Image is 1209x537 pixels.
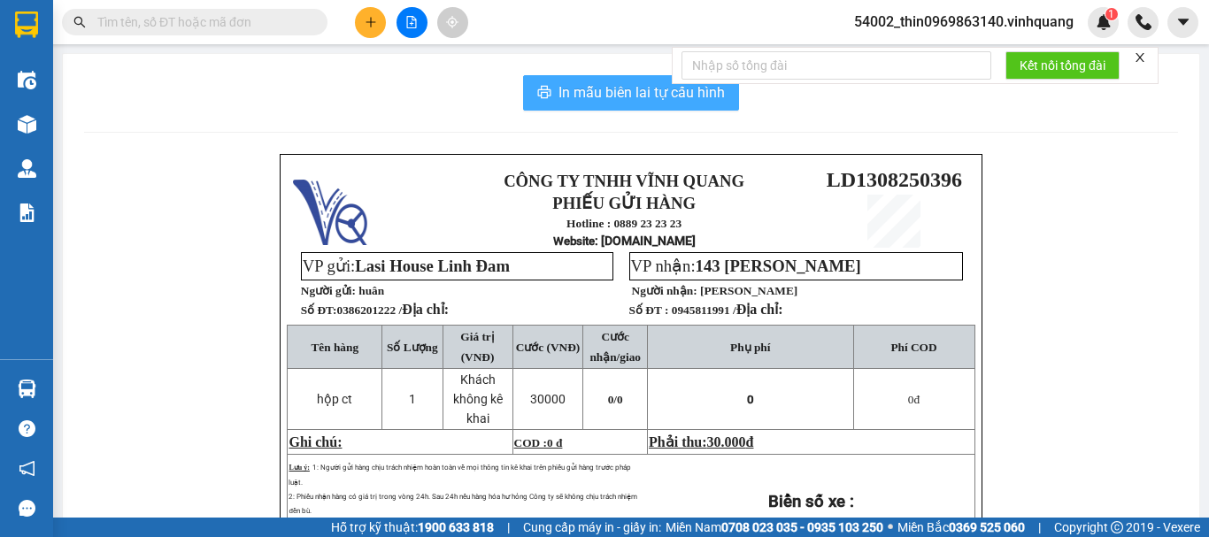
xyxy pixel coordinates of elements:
img: warehouse-icon [18,380,36,398]
span: 1: Người gửi hàng chịu trách nhiệm hoàn toàn về mọi thông tin kê khai trên phiếu gửi hàng trước p... [289,464,630,487]
span: Lưu ý: [289,464,309,472]
span: Website [553,234,595,248]
strong: Người nhận: [632,284,697,297]
sup: 1 [1105,8,1118,20]
span: Hỗ trợ kỹ thuật: [331,518,494,537]
span: Phí COD [890,341,936,354]
span: đ [908,393,920,406]
button: plus [355,7,386,38]
span: 0/ [608,393,623,406]
span: Ghi chú: [289,434,342,449]
strong: PHIẾU GỬI HÀNG [552,194,696,212]
span: [PERSON_NAME] [700,284,797,297]
span: Địa chỉ: [736,302,783,317]
span: 0 [908,393,914,406]
span: Kết nối tổng đài [1020,56,1105,75]
img: logo-vxr [15,12,38,38]
img: icon-new-feature [1096,14,1112,30]
span: In mẫu biên lai tự cấu hình [558,81,725,104]
span: | [1038,518,1041,537]
span: close [1134,51,1146,64]
img: phone-icon [1136,14,1151,30]
span: Phải thu: [649,434,753,449]
span: 0 đ [547,436,562,449]
input: Nhập số tổng đài [682,51,991,80]
strong: 0708 023 035 - 0935 103 250 [721,520,883,534]
span: | [507,518,510,537]
button: printerIn mẫu biên lai tự cấu hình [523,75,739,111]
span: Khách không kê khai [453,372,503,426]
span: 0945811991 / [672,303,783,317]
span: Miền Nam [666,518,883,537]
span: Cước (VNĐ) [516,341,581,354]
strong: 1900 633 818 [418,520,494,534]
span: đ [746,434,754,449]
span: aim [446,16,458,28]
span: Số Lượng [387,341,438,354]
span: 2: Phiếu nhận hàng có giá trị trong vòng 24h. Sau 24h nếu hàng hóa hư hỏng Công ty sẽ không chịu ... [289,493,637,515]
span: file-add [405,16,418,28]
input: Tìm tên, số ĐT hoặc mã đơn [97,12,306,32]
span: caret-down [1175,14,1191,30]
span: 54002_thin0969863140.vinhquang [840,11,1088,33]
span: hộp ct [317,392,352,406]
span: 0 [747,393,754,406]
span: LD1308250396 [827,168,962,191]
span: printer [537,85,551,102]
span: Địa chỉ: [402,302,449,317]
span: Phụ phí [730,341,770,354]
span: 143 [PERSON_NAME] [696,257,861,275]
span: Cước nhận/giao [589,330,641,364]
span: copyright [1111,521,1123,533]
strong: Hotline : 0889 23 23 23 [566,217,682,230]
span: notification [19,460,35,477]
strong: Người gửi: [301,284,356,297]
span: 0386201222 / [336,303,449,317]
strong: Biển số xe : [768,492,854,511]
span: Tên hàng [311,341,358,354]
span: question-circle [19,420,35,437]
strong: CÔNG TY TNHH VĨNH QUANG [504,172,744,190]
img: warehouse-icon [18,71,36,89]
button: Kết nối tổng đài [1005,51,1120,80]
span: search [73,16,86,28]
span: ⚪️ [888,524,893,531]
span: Cung cấp máy in - giấy in: [523,518,661,537]
strong: Số ĐT: [301,303,449,317]
span: VP gửi: [303,257,510,275]
img: logo [293,171,367,245]
span: Miền Bắc [897,518,1025,537]
span: 1 [409,392,416,406]
img: warehouse-icon [18,159,36,178]
button: aim [437,7,468,38]
span: 30000 [530,392,566,406]
span: plus [365,16,377,28]
strong: 0369 525 060 [949,520,1025,534]
span: VP nhận: [631,257,861,275]
span: 1 [1108,8,1114,20]
button: caret-down [1167,7,1198,38]
span: COD : [514,436,563,449]
strong: : [DOMAIN_NAME] [553,234,696,248]
span: message [19,500,35,517]
span: 30.000 [707,434,746,449]
button: file-add [397,7,427,38]
img: solution-icon [18,203,36,222]
span: 0 [617,393,623,406]
span: Giá trị (VNĐ) [460,330,494,364]
span: Lasi House Linh Đam [355,257,510,275]
img: warehouse-icon [18,115,36,134]
strong: Số ĐT : [629,303,669,317]
span: huân [358,284,384,297]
